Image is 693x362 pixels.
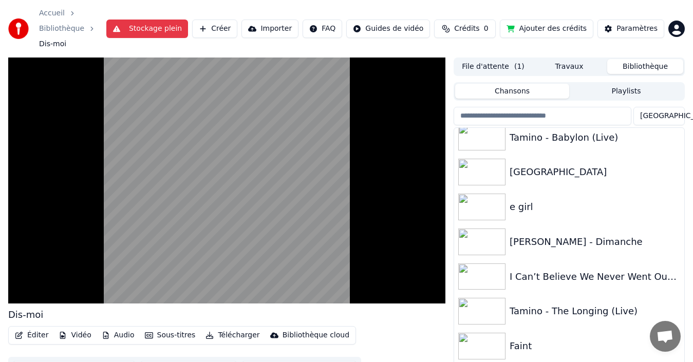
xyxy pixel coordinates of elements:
button: Paramètres [597,20,664,38]
button: Éditer [11,328,52,342]
button: Créer [192,20,237,38]
span: Crédits [454,24,479,34]
button: Vidéo [54,328,95,342]
div: [PERSON_NAME] - Dimanche [510,235,680,249]
span: Dis-moi [39,39,66,49]
div: [GEOGRAPHIC_DATA] [510,165,680,179]
button: Télécharger [201,328,264,342]
span: ( 1 ) [514,62,525,72]
button: FAQ [303,20,342,38]
div: Tamino - The Longing (Live) [510,304,680,318]
div: Tamino - Babylon (Live) [510,130,680,145]
button: Audio [98,328,139,342]
div: Dis-moi [8,308,43,322]
button: Chansons [455,84,569,99]
button: Importer [241,20,298,38]
div: e girl [510,200,680,214]
nav: breadcrumb [39,8,106,49]
img: youka [8,18,29,39]
button: Crédits0 [434,20,496,38]
button: Stockage plein [106,20,188,38]
div: Paramètres [616,24,658,34]
button: Bibliothèque [607,59,683,74]
div: Faint [510,339,680,353]
button: Playlists [569,84,683,99]
button: Travaux [531,59,607,74]
div: I Can’t Believe We Never Went Out Dancing [510,270,680,284]
button: File d'attente [455,59,531,74]
a: Bibliothèque [39,24,84,34]
button: Guides de vidéo [346,20,430,38]
div: Bibliothèque cloud [283,330,349,340]
a: Accueil [39,8,65,18]
button: Ajouter des crédits [500,20,593,38]
button: Sous-titres [141,328,200,342]
span: 0 [484,24,489,34]
a: Ouvrir le chat [650,321,681,352]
